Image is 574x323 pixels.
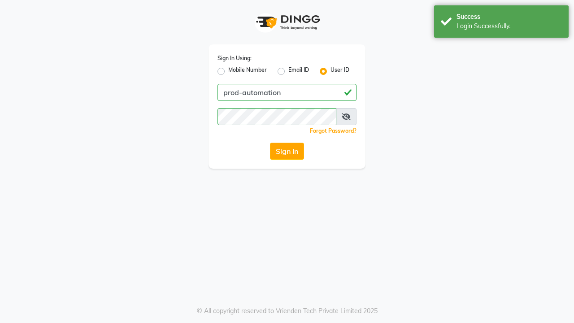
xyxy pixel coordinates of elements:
[217,84,357,101] input: Username
[310,127,357,134] a: Forgot Password?
[217,54,252,62] label: Sign In Using:
[330,66,349,77] label: User ID
[270,143,304,160] button: Sign In
[251,9,323,35] img: logo1.svg
[217,108,336,125] input: Username
[228,66,267,77] label: Mobile Number
[457,22,562,31] div: Login Successfully.
[457,12,562,22] div: Success
[288,66,309,77] label: Email ID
